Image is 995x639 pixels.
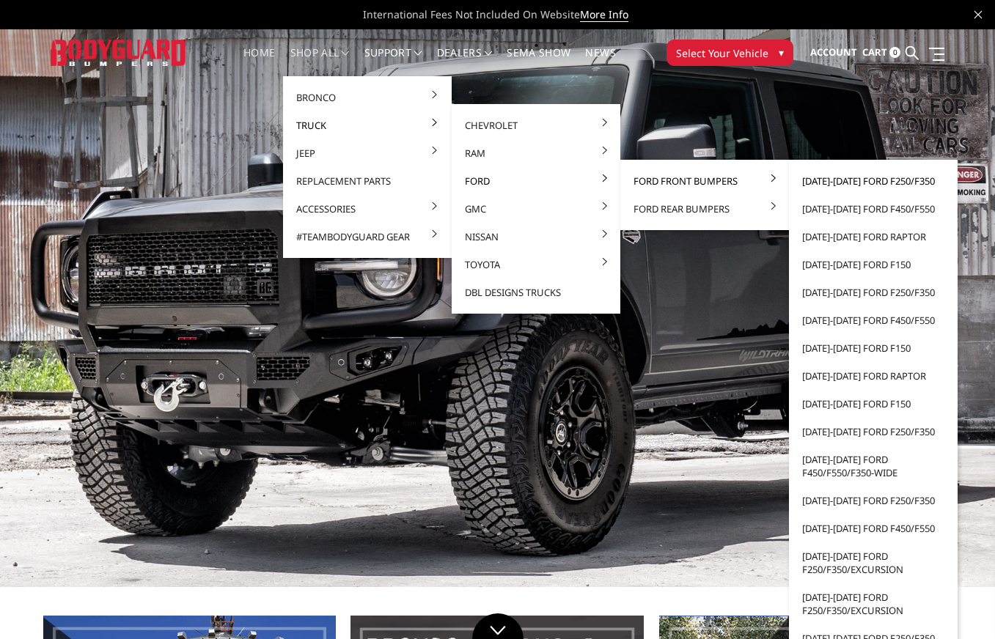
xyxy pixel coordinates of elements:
a: More Info [580,7,628,22]
a: Toyota [458,251,614,278]
a: [DATE]-[DATE] Ford F450/F550 [795,195,952,223]
a: Chevrolet [458,111,614,139]
iframe: Chat Widget [922,569,995,639]
a: [DATE]-[DATE] Ford Raptor [795,362,952,390]
a: News [585,48,615,76]
a: [DATE]-[DATE] Ford F250/F350 [795,487,952,514]
a: [DATE]-[DATE] Ford Raptor [795,223,952,251]
img: BODYGUARD BUMPERS [51,40,188,67]
a: #TeamBodyguard Gear [289,223,446,251]
span: Select Your Vehicle [676,45,768,61]
a: [DATE]-[DATE] Ford F450/F550/F350-wide [795,446,952,487]
a: Truck [289,111,446,139]
a: [DATE]-[DATE] Ford F250/F350/Excursion [795,542,952,583]
span: 0 [889,47,900,58]
a: Jeep [289,139,446,167]
a: Accessories [289,195,446,223]
a: [DATE]-[DATE] Ford F150 [795,390,952,418]
a: SEMA Show [507,48,570,76]
a: Dealers [437,48,493,76]
a: Account [810,33,857,73]
a: Ford Rear Bumpers [626,195,783,223]
button: Select Your Vehicle [667,40,793,66]
a: [DATE]-[DATE] Ford F450/F550 [795,514,952,542]
a: Ford Front Bumpers [626,167,783,195]
span: ▾ [779,45,784,60]
a: DBL Designs Trucks [458,278,614,306]
a: Ram [458,139,614,167]
a: Ford [458,167,614,195]
a: Home [243,48,275,76]
a: [DATE]-[DATE] Ford F150 [795,251,952,278]
a: [DATE]-[DATE] Ford F250/F350 [795,278,952,306]
a: Bronco [289,84,446,111]
a: Click to Down [472,613,524,639]
a: [DATE]-[DATE] Ford F250/F350 [795,167,952,195]
a: Replacement Parts [289,167,446,195]
span: Account [810,45,857,59]
a: Cart 0 [862,33,900,73]
span: Cart [862,45,887,59]
a: shop all [290,48,350,76]
a: [DATE]-[DATE] Ford F150 [795,334,952,362]
a: [DATE]-[DATE] Ford F250/F350/Excursion [795,583,952,624]
a: [DATE]-[DATE] Ford F450/F550 [795,306,952,334]
a: [DATE]-[DATE] Ford F250/F350 [795,418,952,446]
a: GMC [458,195,614,223]
a: Nissan [458,223,614,251]
a: Support [364,48,422,76]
